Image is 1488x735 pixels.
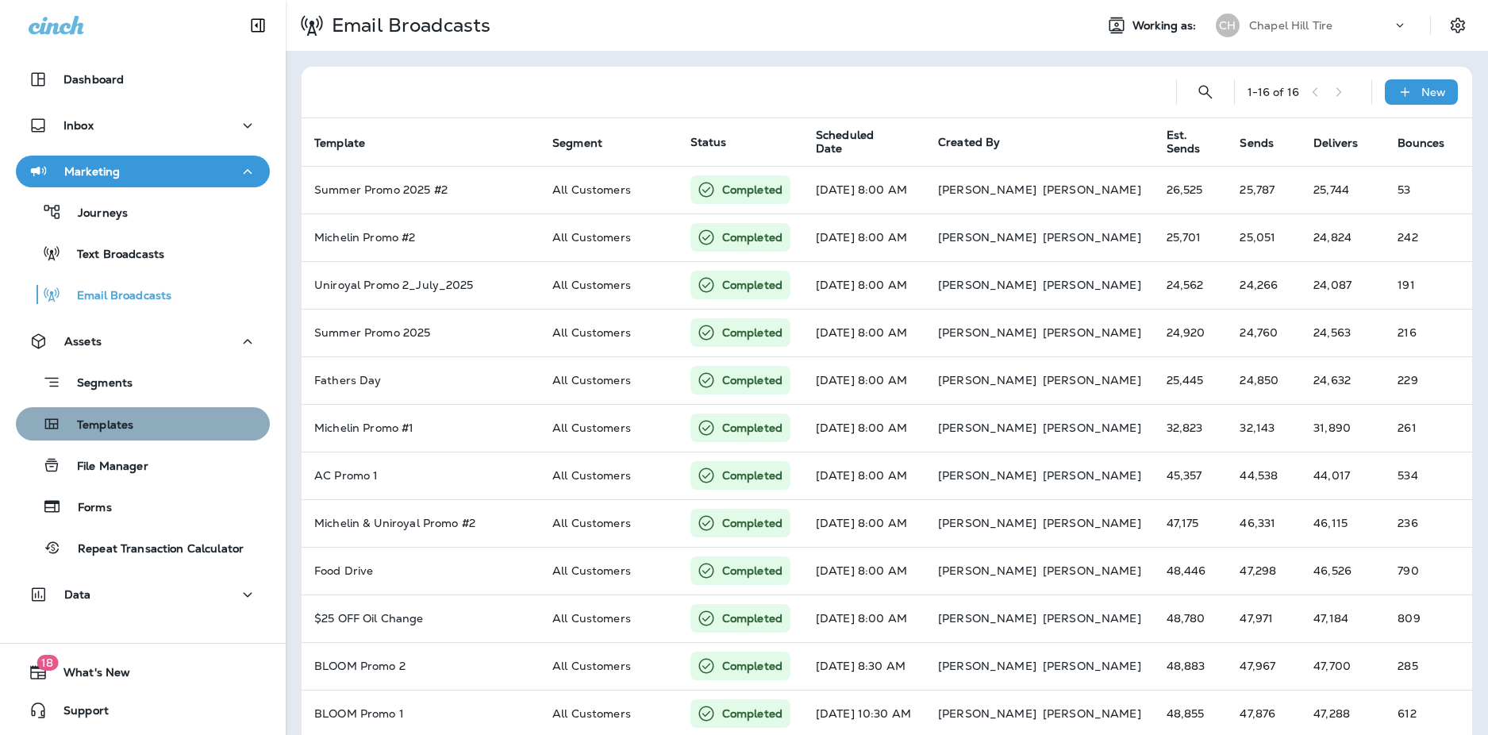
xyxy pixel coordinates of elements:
[1421,86,1446,98] p: New
[16,325,270,357] button: Assets
[1385,452,1471,499] td: 534
[1043,326,1141,339] p: [PERSON_NAME]
[803,547,925,595] td: [DATE] 8:00 AM
[314,231,527,244] p: Michelin Promo #2
[803,309,925,356] td: [DATE] 8:00 AM
[552,137,602,150] span: Segment
[1227,214,1301,261] td: 25,051
[16,490,270,523] button: Forms
[803,356,925,404] td: [DATE] 8:00 AM
[61,289,171,304] p: Email Broadcasts
[314,564,527,577] p: Food Drive
[1301,595,1385,642] td: 47,184
[722,563,782,579] p: Completed
[314,421,527,434] p: Michelin Promo #1
[1154,547,1228,595] td: 48,446
[803,404,925,452] td: [DATE] 8:00 AM
[722,420,782,436] p: Completed
[1154,452,1228,499] td: 45,357
[552,564,631,578] span: All Customers
[552,706,631,721] span: All Customers
[1301,261,1385,309] td: 24,087
[1227,452,1301,499] td: 44,538
[816,129,898,156] span: Scheduled Date
[16,63,270,95] button: Dashboard
[61,418,133,433] p: Templates
[1043,469,1141,482] p: [PERSON_NAME]
[938,660,1036,672] p: [PERSON_NAME]
[1043,517,1141,529] p: [PERSON_NAME]
[314,137,365,150] span: Template
[1313,136,1378,150] span: Delivers
[1132,19,1200,33] span: Working as:
[552,659,631,673] span: All Customers
[1385,309,1471,356] td: 216
[1301,642,1385,690] td: 47,700
[1444,11,1472,40] button: Settings
[803,214,925,261] td: [DATE] 8:00 AM
[1167,129,1201,156] span: Est. Sends
[722,372,782,388] p: Completed
[938,469,1036,482] p: [PERSON_NAME]
[325,13,490,37] p: Email Broadcasts
[61,460,148,475] p: File Manager
[1227,404,1301,452] td: 32,143
[552,468,631,483] span: All Customers
[314,374,527,387] p: Fathers Day
[1227,642,1301,690] td: 47,967
[1301,404,1385,452] td: 31,890
[16,656,270,688] button: 18What's New
[938,564,1036,577] p: [PERSON_NAME]
[722,325,782,341] p: Completed
[314,517,527,529] p: Michelin & Uniroyal Promo #2
[552,421,631,435] span: All Customers
[803,642,925,690] td: [DATE] 8:30 AM
[1227,309,1301,356] td: 24,760
[1301,452,1385,499] td: 44,017
[722,229,782,245] p: Completed
[722,182,782,198] p: Completed
[16,237,270,270] button: Text Broadcasts
[552,325,631,340] span: All Customers
[16,365,270,399] button: Segments
[1248,86,1299,98] div: 1 - 16 of 16
[1249,19,1332,32] p: Chapel Hill Tire
[64,588,91,601] p: Data
[1301,214,1385,261] td: 24,824
[64,165,120,178] p: Marketing
[722,277,782,293] p: Completed
[16,407,270,441] button: Templates
[938,279,1036,291] p: [PERSON_NAME]
[61,248,164,263] p: Text Broadcasts
[1043,707,1141,720] p: [PERSON_NAME]
[803,261,925,309] td: [DATE] 8:00 AM
[61,376,133,392] p: Segments
[552,230,631,244] span: All Customers
[1385,356,1471,404] td: 229
[552,183,631,197] span: All Customers
[1398,136,1465,150] span: Bounces
[236,10,280,41] button: Collapse Sidebar
[722,515,782,531] p: Completed
[314,612,527,625] p: $25 OFF Oil Change
[1240,137,1274,150] span: Sends
[1398,137,1444,150] span: Bounces
[1385,547,1471,595] td: 790
[1216,13,1240,37] div: CH
[938,183,1036,196] p: [PERSON_NAME]
[722,706,782,722] p: Completed
[1043,660,1141,672] p: [PERSON_NAME]
[1043,183,1141,196] p: [PERSON_NAME]
[1043,612,1141,625] p: [PERSON_NAME]
[48,666,130,685] span: What's New
[1154,261,1228,309] td: 24,562
[803,452,925,499] td: [DATE] 8:00 AM
[1154,595,1228,642] td: 48,780
[1313,137,1358,150] span: Delivers
[16,110,270,141] button: Inbox
[1154,356,1228,404] td: 25,445
[314,279,527,291] p: Uniroyal Promo 2_July_2025
[1227,499,1301,547] td: 46,331
[722,658,782,674] p: Completed
[1154,404,1228,452] td: 32,823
